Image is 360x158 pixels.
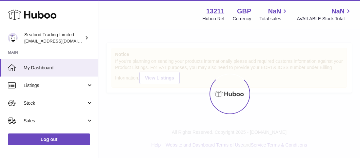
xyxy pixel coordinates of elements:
span: [EMAIL_ADDRESS][DOMAIN_NAME] [24,38,96,44]
span: Sales [24,118,86,124]
span: AVAILABLE Stock Total [297,16,352,22]
strong: 13211 [206,7,225,16]
span: My Dashboard [24,65,93,71]
div: Seafood Trading Limited [24,32,83,44]
div: Currency [233,16,251,22]
strong: GBP [237,7,251,16]
span: NaN [268,7,281,16]
span: Listings [24,82,86,89]
span: Total sales [259,16,289,22]
div: Huboo Ref [203,16,225,22]
img: internalAdmin-13211@internal.huboo.com [8,33,18,43]
a: NaN AVAILABLE Stock Total [297,7,352,22]
a: Log out [8,133,90,145]
a: NaN Total sales [259,7,289,22]
span: Stock [24,100,86,106]
span: NaN [331,7,345,16]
